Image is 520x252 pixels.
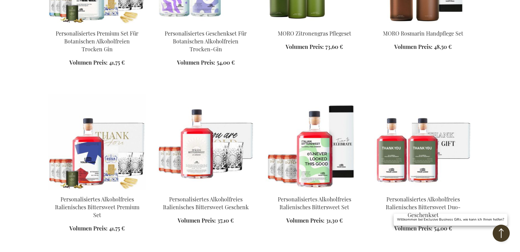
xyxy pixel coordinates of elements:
span: Volumen Preis: [286,43,324,50]
span: 54,00 € [434,225,452,232]
a: Personalised Non-Alcoholic Italian Bittersweet Duo Gift Set [374,187,472,194]
a: Personalised Non-Alcoholic Italian Bittersweet Premium Set [48,187,146,194]
a: Volumen Preis: 41,75 € [69,59,125,67]
img: Personalised Non-Alcoholic Italian Bittersweet Set [265,94,363,190]
span: 41,75 € [109,59,125,66]
span: 54,00 € [217,59,235,66]
a: Volumen Preis: 31,30 € [286,217,343,225]
a: Personalisiertes Alkoholfreies Italienisches Bittersweet Set [278,196,351,211]
a: Personalised Non-Alcoholic Botanical Dry Gin Duo Gift Set [157,21,255,28]
a: Volumen Preis: 54,00 € [394,225,452,233]
img: Personalised Non-Alcoholic Italian Bittersweet Premium Set [48,94,146,190]
a: MORO Zitronengras Pflegeset [278,30,351,37]
span: Volumen Preis: [286,217,325,224]
span: 31,30 € [326,217,343,224]
a: Personalised Non-Alcoholic Italian Bittersweet Set [265,187,363,194]
a: Volumen Preis: 37,10 € [178,217,234,225]
a: Personalisiertes Alkoholfreies Italienisches Bittersweet Premium Set [55,196,139,218]
a: Personalisiertes Alkoholfreies Italienisches Bittersweet Geschenk [163,196,249,211]
a: Volumen Preis: 54,00 € [177,59,235,67]
span: Volumen Preis: [394,43,433,50]
a: MORO Rosemary Handcare Set [374,21,472,28]
span: Volumen Preis: [394,225,433,232]
img: Personalised Non-Alcoholic Italian Bittersweet Duo Gift Set [374,94,472,190]
span: Volumen Preis: [69,225,108,232]
img: Personalised Non-Alcoholic Italian Bittersweet Gift [157,94,255,190]
span: Volumen Preis: [69,59,108,66]
span: Volumen Preis: [178,217,216,224]
span: 37,10 € [217,217,234,224]
a: Personalisiertes Premium Set Für Botanischen Alkoholfreien Trocken Gin [56,30,138,53]
a: MORO Rosmarin Handpflege Set [383,30,463,37]
a: Volumen Preis: 73,60 € [286,43,343,51]
span: 73,60 € [325,43,343,50]
a: Personalisiertes Geschenkset Für Botanischen Alkoholfreien Trocken-Gin [165,30,247,53]
a: Volumen Preis: 48,50 € [394,43,452,51]
a: MORO Lemongrass Care Set [265,21,363,28]
span: 48,50 € [434,43,452,50]
span: Volumen Preis: [177,59,215,66]
span: 41,75 € [109,225,125,232]
a: Personalised Non-Alcoholic Botanical Dry Gin Premium Set [48,21,146,28]
a: Volumen Preis: 41,75 € [69,225,125,233]
a: Personalised Non-Alcoholic Italian Bittersweet Gift [157,187,255,194]
a: Personalisiertes Alkoholfreies Italienisches Bittersweet Duo-Geschenkset [386,196,461,218]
